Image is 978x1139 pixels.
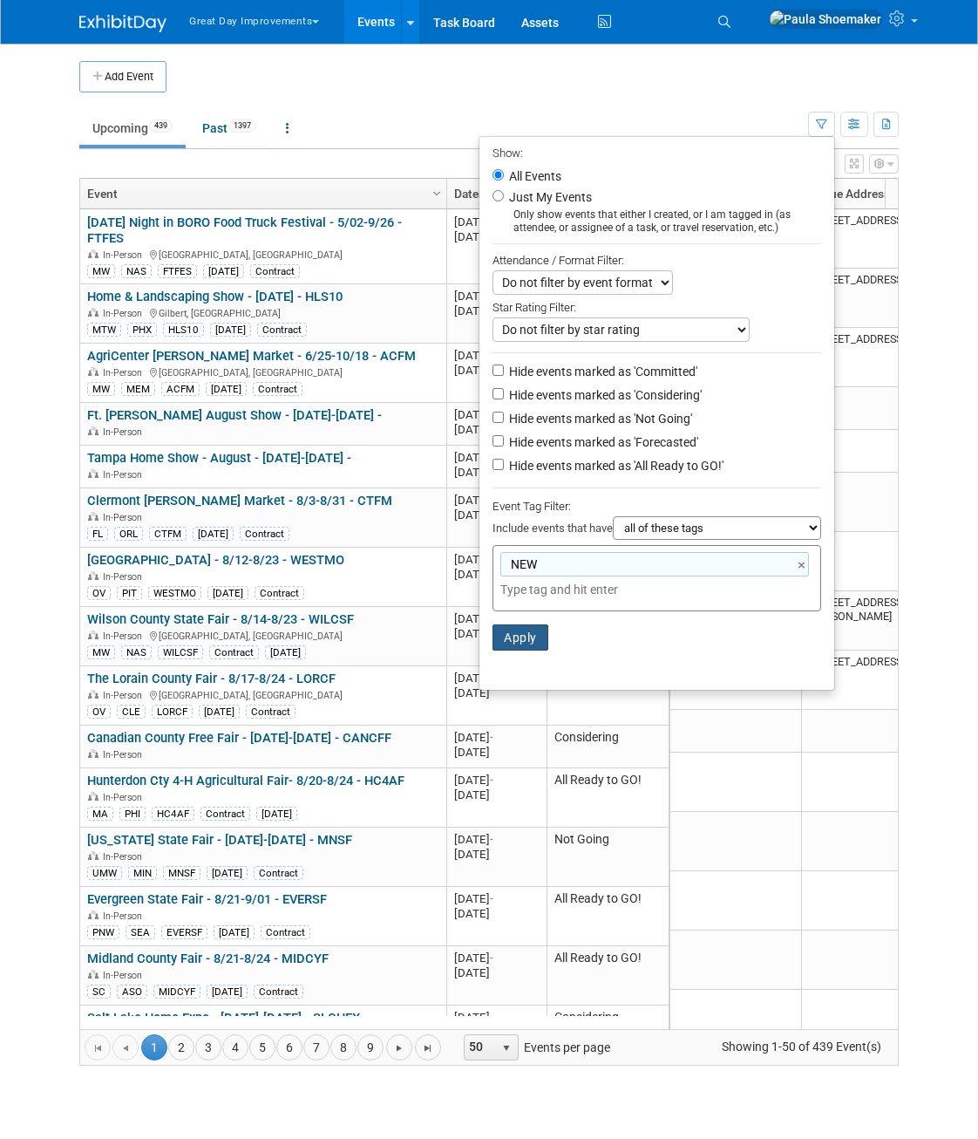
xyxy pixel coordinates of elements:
div: Contract [254,866,303,880]
button: Apply [492,624,548,651]
a: Salt Lake Home Expo - [DATE]-[DATE] - SLCHEX [87,1010,360,1026]
span: In-Person [103,690,147,701]
a: Tampa Home Show - August - [DATE]-[DATE] - [87,450,351,466]
a: Midland County Fair - 8/21-8/24 - MIDCYF [87,951,329,966]
span: Events per page [442,1034,628,1061]
button: Add Event [79,61,166,92]
div: Contract [253,382,302,396]
span: In-Person [103,512,147,523]
td: [STREET_ADDRESS][PERSON_NAME] [801,591,932,651]
div: [GEOGRAPHIC_DATA], [GEOGRAPHIC_DATA] [87,628,438,643]
div: SEA [126,925,155,939]
label: Hide events marked as 'Committed' [506,363,697,380]
span: - [490,1011,493,1024]
a: 9 [357,1034,384,1061]
span: 50 [465,1035,494,1060]
a: Past1397 [189,112,269,145]
a: Canadian County Free Fair - [DATE]-[DATE] - CANCFF [87,730,391,746]
a: Home & Landscaping Show - [DATE] - HLS10 [87,289,343,304]
div: [DATE] [454,730,539,745]
span: - [490,951,493,965]
a: Ft. [PERSON_NAME] August Show - [DATE]-[DATE] - [87,407,382,423]
div: [DATE] [454,745,539,760]
div: [DATE] [454,685,539,700]
div: Contract [255,586,304,600]
div: Include events that have [492,516,821,545]
div: [DATE] [454,1010,539,1025]
img: In-Person Event [88,792,98,801]
img: ExhibitDay [79,15,166,32]
a: Go to the previous page [112,1034,139,1061]
label: All Events [506,170,561,182]
div: MEM [121,382,155,396]
div: Attendance / Format Filter: [492,250,821,270]
img: In-Person Event [88,249,98,258]
a: 6 [276,1034,302,1061]
div: [DATE] [454,671,539,685]
span: In-Person [103,426,147,438]
span: 439 [149,119,173,133]
td: [STREET_ADDRESS] [801,328,932,387]
div: [DATE] [203,264,244,278]
div: [DATE] [454,906,539,921]
div: CTFM [149,527,187,541]
div: [DATE] [454,626,539,641]
div: PNW [87,925,119,939]
div: [DATE] [214,925,255,939]
div: HLS10 [163,323,204,337]
div: UMW [87,866,122,880]
label: Hide events marked as 'Not Going' [506,410,692,427]
img: In-Person Event [88,911,98,919]
div: Contract [250,264,300,278]
div: NAS [121,264,152,278]
div: [DATE] [193,527,234,541]
div: [DATE] [454,567,539,582]
span: Go to the next page [392,1041,406,1055]
span: Showing 1-50 of 439 Event(s) [706,1034,898,1059]
div: CLE [117,705,146,719]
div: OV [87,705,111,719]
input: Type tag and hit enter [500,581,744,598]
div: [DATE] [454,891,539,906]
div: HC4AF [152,807,194,821]
span: In-Person [103,469,147,481]
a: Column Settings [428,179,447,205]
div: [DATE] [207,866,248,880]
div: [DATE] [454,215,539,229]
img: In-Person Event [88,571,98,580]
a: Dates [454,179,535,208]
div: FL [87,527,108,541]
a: Hunterdon Cty 4-H Agricultural Fair- 8/20-8/24 - HC4AF [87,773,404,788]
div: [GEOGRAPHIC_DATA], [GEOGRAPHIC_DATA] [87,365,438,379]
div: [DATE] [454,773,539,788]
span: Go to the last page [421,1041,435,1055]
div: NAS [121,645,152,659]
div: [DATE] [454,363,539,378]
a: The Lorain County Fair - 8/17-8/24 - LORCF [87,671,336,686]
span: In-Person [103,249,147,261]
span: In-Person [103,367,147,379]
a: Upcoming439 [79,112,186,145]
a: [US_STATE] State Fair - [DATE]-[DATE] - MNSF [87,832,352,848]
td: [STREET_ADDRESS] [801,269,932,328]
div: [DATE] [454,422,539,437]
div: Event Tag Filter: [492,496,821,516]
img: In-Person Event [88,851,98,860]
span: - [490,731,493,744]
a: Evergreen State Fair - 8/21-9/01 - EVERSF [87,891,327,907]
td: [STREET_ADDRESS] [801,209,932,269]
div: MA [87,807,113,821]
div: OV [87,586,111,600]
td: All Ready to GO! [547,768,669,828]
span: In-Person [103,308,147,319]
div: Contract [200,807,250,821]
a: Event [87,179,435,208]
img: In-Person Event [88,469,98,478]
div: MIDCYF [153,985,200,999]
td: Considering [547,1006,669,1048]
div: Show: [492,141,821,163]
div: WESTMO [148,586,201,600]
div: MIN [128,866,157,880]
span: In-Person [103,631,147,642]
label: Hide events marked as 'All Ready to GO!' [506,457,723,474]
